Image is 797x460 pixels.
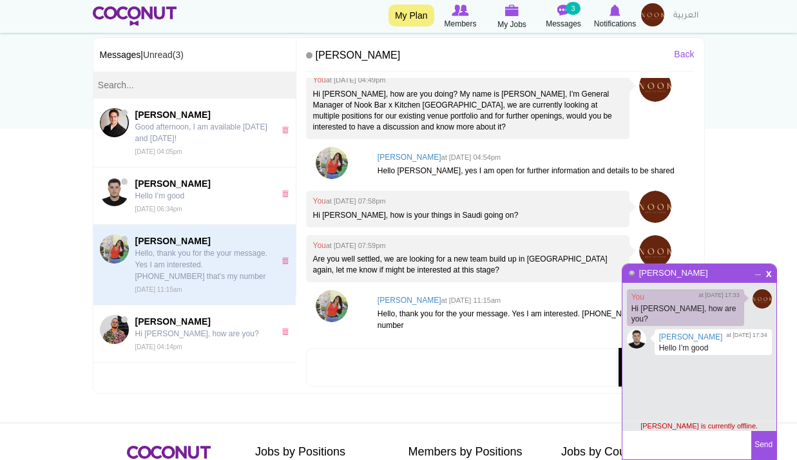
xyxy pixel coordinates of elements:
[763,267,774,277] span: Close
[326,197,386,205] small: at [DATE] 07:58pm
[726,331,767,340] span: at [DATE] 17:34
[594,17,636,30] span: Notifications
[627,329,646,349] img: IMG_0758.jpeg
[631,303,740,324] p: Hi [PERSON_NAME], how are you?
[435,3,486,30] a: Browse Members Members
[135,206,182,213] small: [DATE] 06:34pm
[312,242,623,250] h4: You
[143,50,184,60] a: Unread(3)
[753,289,772,309] img: Untitled_35.png
[100,108,129,137] img: Tomas Garzon
[452,5,468,16] img: Browse Members
[698,291,739,300] span: at [DATE] 17:33
[326,242,386,249] small: at [DATE] 07:59pm
[93,99,296,168] a: Tomas Garzon[PERSON_NAME] Good afternoon, I am available [DATE] and [DATE]! [DATE] 04:05pm
[444,17,476,30] span: Members
[546,17,581,30] span: Messages
[135,343,182,350] small: [DATE] 04:14pm
[619,348,694,387] button: Send
[306,44,694,72] h4: [PERSON_NAME]
[135,247,268,282] p: Hello, thank you for the your message. Yes I am interested. [PHONE_NUMBER] that's my number
[282,257,293,264] a: x
[93,168,296,225] a: Adrian Hokja[PERSON_NAME] Hello I’m good [DATE] 06:34pm
[100,177,129,206] img: Adrian Hokja
[497,18,526,31] span: My Jobs
[135,108,268,121] span: [PERSON_NAME]
[135,315,268,328] span: [PERSON_NAME]
[538,3,590,30] a: Messages Messages 3
[639,268,709,278] a: [PERSON_NAME]
[389,5,434,26] a: My Plan
[667,3,705,29] a: العربية
[751,431,776,459] button: Send
[135,328,268,340] p: Hi [PERSON_NAME], how are you?
[378,153,688,162] h4: [PERSON_NAME]
[255,446,389,459] h2: Jobs by Positions
[135,148,182,155] small: [DATE] 04:05pm
[674,48,694,61] a: Back
[312,254,623,276] p: Are you well settled, we are looking for a new team build up in [GEOGRAPHIC_DATA] again, let me k...
[93,72,296,99] input: Search...
[93,38,296,72] h3: Messages
[140,50,184,60] span: |
[408,446,543,459] h2: Members by Positions
[282,328,293,335] a: x
[561,446,695,459] h2: Jobs by Country
[135,286,182,293] small: [DATE] 11:15am
[557,5,570,16] img: Messages
[631,292,644,302] a: You
[590,3,641,30] a: Notifications Notifications
[326,76,386,84] small: at [DATE] 04:49pm
[282,126,293,133] a: x
[282,190,293,197] a: x
[505,5,519,16] img: My Jobs
[622,421,776,431] div: [PERSON_NAME] is currently offline.
[135,121,268,144] p: Good afternoon, I am available [DATE] and [DATE]!
[312,89,623,133] p: Hi [PERSON_NAME], how are you doing? My name is [PERSON_NAME], I'm General Manager of Nook Bar x ...
[566,2,580,15] small: 3
[610,5,620,16] img: Notifications
[378,309,688,331] p: Hello, thank you for the your message. Yes I am interested. [PHONE_NUMBER] that's my number
[753,266,763,274] span: Minimize
[93,363,296,443] a: Kostiantyn Lutskov[PERSON_NAME] Hello, i apologies i didnt check the messages here. Could you ple...
[135,190,268,202] p: Hello I’m good
[135,235,268,247] span: [PERSON_NAME]
[312,210,623,221] p: Hi [PERSON_NAME], how is your things in Saudi going on?
[378,296,688,305] h4: [PERSON_NAME]
[659,332,723,341] a: [PERSON_NAME]
[93,305,296,363] a: Rayan Belhani[PERSON_NAME] Hi [PERSON_NAME], how are you? [DATE] 04:14pm
[100,315,129,344] img: Rayan Belhani
[659,343,767,353] p: Hello I’m good
[312,197,623,206] h4: You
[486,3,538,31] a: My Jobs My Jobs
[135,177,268,190] span: [PERSON_NAME]
[441,296,501,304] small: at [DATE] 11:15am
[100,235,129,264] img: Ketevan Bachaliashvili
[378,166,688,177] p: Hello [PERSON_NAME], yes I am open for further information and details to be shared
[312,76,623,84] h4: You
[93,6,177,26] img: Home
[93,225,296,305] a: Ketevan Bachaliashvili[PERSON_NAME] Hello, thank you for the your message. Yes I am interested. [...
[441,153,501,161] small: at [DATE] 04:54pm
